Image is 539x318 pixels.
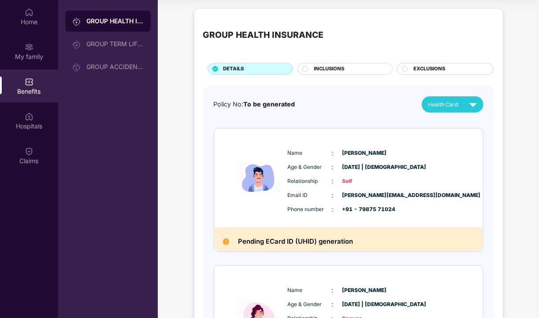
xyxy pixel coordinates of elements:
span: Health Card [428,100,459,109]
img: svg+xml;base64,PHN2ZyBpZD0iSG9tZSIgeG1sbnM9Imh0dHA6Ly93d3cudzMub3JnLzIwMDAvc3ZnIiB3aWR0aD0iMjAiIG... [25,8,33,17]
img: svg+xml;base64,PHN2ZyBpZD0iSG9zcGl0YWxzIiB4bWxucz0iaHR0cDovL3d3dy53My5vcmcvMjAwMC9zdmciIHdpZHRoPS... [25,112,33,121]
span: : [331,176,333,186]
span: DETAILS [223,65,244,73]
span: [PERSON_NAME][EMAIL_ADDRESS][DOMAIN_NAME] [342,191,386,200]
span: : [331,148,333,158]
div: GROUP TERM LIFE INSURANCE [86,40,144,48]
span: INCLUSIONS [314,65,344,73]
img: svg+xml;base64,PHN2ZyBpZD0iQmVuZWZpdHMiIHhtbG5zPSJodHRwOi8vd3d3LnczLm9yZy8yMDAwL3N2ZyIgd2lkdGg9Ij... [25,77,33,86]
img: svg+xml;base64,PHN2ZyB3aWR0aD0iMjAiIGhlaWdodD0iMjAiIHZpZXdCb3g9IjAgMCAyMCAyMCIgZmlsbD0ibm9uZSIgeG... [72,40,81,49]
div: GROUP HEALTH INSURANCE [86,17,144,26]
div: GROUP ACCIDENTAL INSURANCE [86,63,144,70]
span: Name [287,286,331,295]
span: : [331,300,333,309]
span: [DATE] | [DEMOGRAPHIC_DATA] [342,300,386,309]
div: Policy No: [214,99,295,109]
h2: Pending ECard ID (UHID) generation [238,236,353,247]
span: Email ID [287,191,331,200]
span: : [331,190,333,200]
span: Relationship [287,177,331,186]
img: Pending [223,238,230,245]
span: Age & Gender [287,300,331,309]
span: [PERSON_NAME] [342,286,386,295]
img: svg+xml;base64,PHN2ZyBpZD0iQ2xhaW0iIHhtbG5zPSJodHRwOi8vd3d3LnczLm9yZy8yMDAwL3N2ZyIgd2lkdGg9IjIwIi... [25,147,33,156]
span: Name [287,149,331,157]
span: To be generated [244,100,295,108]
img: svg+xml;base64,PHN2ZyB3aWR0aD0iMjAiIGhlaWdodD0iMjAiIHZpZXdCb3g9IjAgMCAyMCAyMCIgZmlsbD0ibm9uZSIgeG... [25,43,33,51]
span: : [331,285,333,295]
button: Health Card [422,96,483,113]
span: Self [342,177,386,186]
span: [PERSON_NAME] [342,149,386,157]
span: Phone number [287,205,331,214]
div: GROUP HEALTH INSURANCE [203,28,324,41]
img: svg+xml;base64,PHN2ZyB3aWR0aD0iMjAiIGhlaWdodD0iMjAiIHZpZXdCb3g9IjAgMCAyMCAyMCIgZmlsbD0ibm9uZSIgeG... [72,17,81,26]
img: svg+xml;base64,PHN2ZyB3aWR0aD0iMjAiIGhlaWdodD0iMjAiIHZpZXdCb3g9IjAgMCAyMCAyMCIgZmlsbD0ibm9uZSIgeG... [72,63,81,72]
span: [DATE] | [DEMOGRAPHIC_DATA] [342,163,386,172]
span: : [331,162,333,172]
span: Age & Gender [287,163,331,172]
img: svg+xml;base64,PHN2ZyB4bWxucz0iaHR0cDovL3d3dy53My5vcmcvMjAwMC9zdmciIHZpZXdCb3g9IjAgMCAyNCAyNCIgd2... [465,97,481,112]
img: icon [232,142,285,214]
span: EXCLUSIONS [414,65,446,73]
span: : [331,205,333,214]
span: +91 - 79875 71024 [342,205,386,214]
